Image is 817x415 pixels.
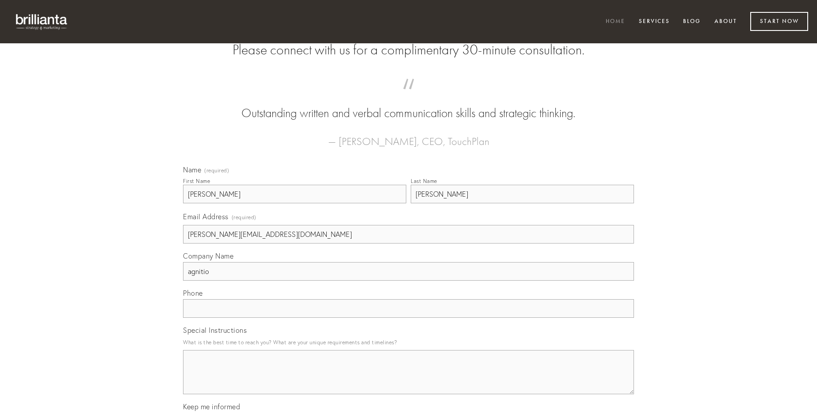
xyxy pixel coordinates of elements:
[750,12,808,31] a: Start Now
[9,9,75,34] img: brillianta - research, strategy, marketing
[183,289,203,297] span: Phone
[183,178,210,184] div: First Name
[183,42,634,58] h2: Please connect with us for a complimentary 30-minute consultation.
[197,88,620,122] blockquote: Outstanding written and verbal communication skills and strategic thinking.
[183,326,247,335] span: Special Instructions
[183,251,233,260] span: Company Name
[232,211,256,223] span: (required)
[197,122,620,150] figcaption: — [PERSON_NAME], CEO, TouchPlan
[197,88,620,105] span: “
[204,168,229,173] span: (required)
[600,15,631,29] a: Home
[633,15,676,29] a: Services
[709,15,743,29] a: About
[183,212,229,221] span: Email Address
[411,178,437,184] div: Last Name
[677,15,706,29] a: Blog
[183,165,201,174] span: Name
[183,402,240,411] span: Keep me informed
[183,336,634,348] p: What is the best time to reach you? What are your unique requirements and timelines?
